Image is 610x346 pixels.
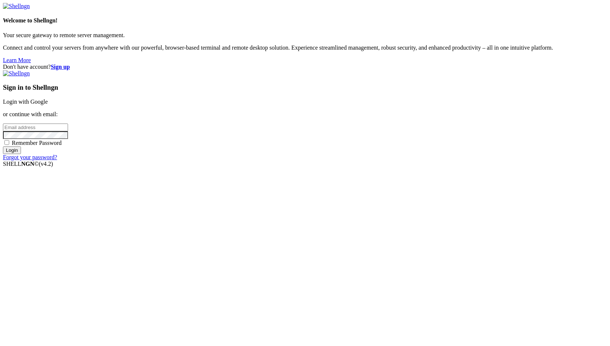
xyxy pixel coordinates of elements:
[51,64,70,70] a: Sign up
[3,154,57,160] a: Forgot your password?
[3,99,48,105] a: Login with Google
[3,64,607,70] div: Don't have account?
[3,3,30,10] img: Shellngn
[12,140,62,146] span: Remember Password
[3,57,31,63] a: Learn More
[3,146,21,154] input: Login
[3,32,607,39] p: Your secure gateway to remote server management.
[3,83,607,92] h3: Sign in to Shellngn
[3,111,607,118] p: or continue with email:
[21,161,35,167] b: NGN
[3,124,68,131] input: Email address
[39,161,53,167] span: 4.2.0
[4,140,9,145] input: Remember Password
[3,17,607,24] h4: Welcome to Shellngn!
[3,70,30,77] img: Shellngn
[3,44,607,51] p: Connect and control your servers from anywhere with our powerful, browser-based terminal and remo...
[3,161,53,167] span: SHELL ©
